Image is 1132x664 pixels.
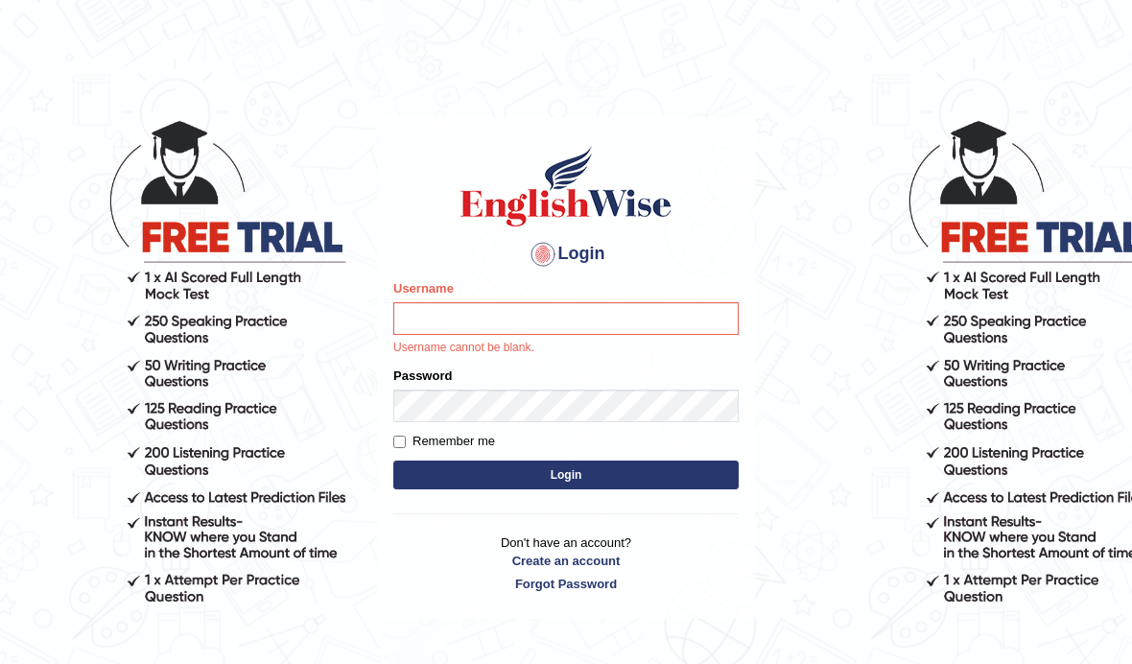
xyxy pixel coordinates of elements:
[393,239,739,270] h4: Login
[393,367,452,385] label: Password
[393,340,739,357] p: Username cannot be blank.
[393,534,739,593] p: Don't have an account?
[393,575,739,593] a: Forgot Password
[457,143,675,229] img: Logo of English Wise sign in for intelligent practice with AI
[393,552,739,570] a: Create an account
[393,432,495,451] label: Remember me
[393,279,454,297] label: Username
[393,461,739,489] button: Login
[393,436,406,448] input: Remember me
